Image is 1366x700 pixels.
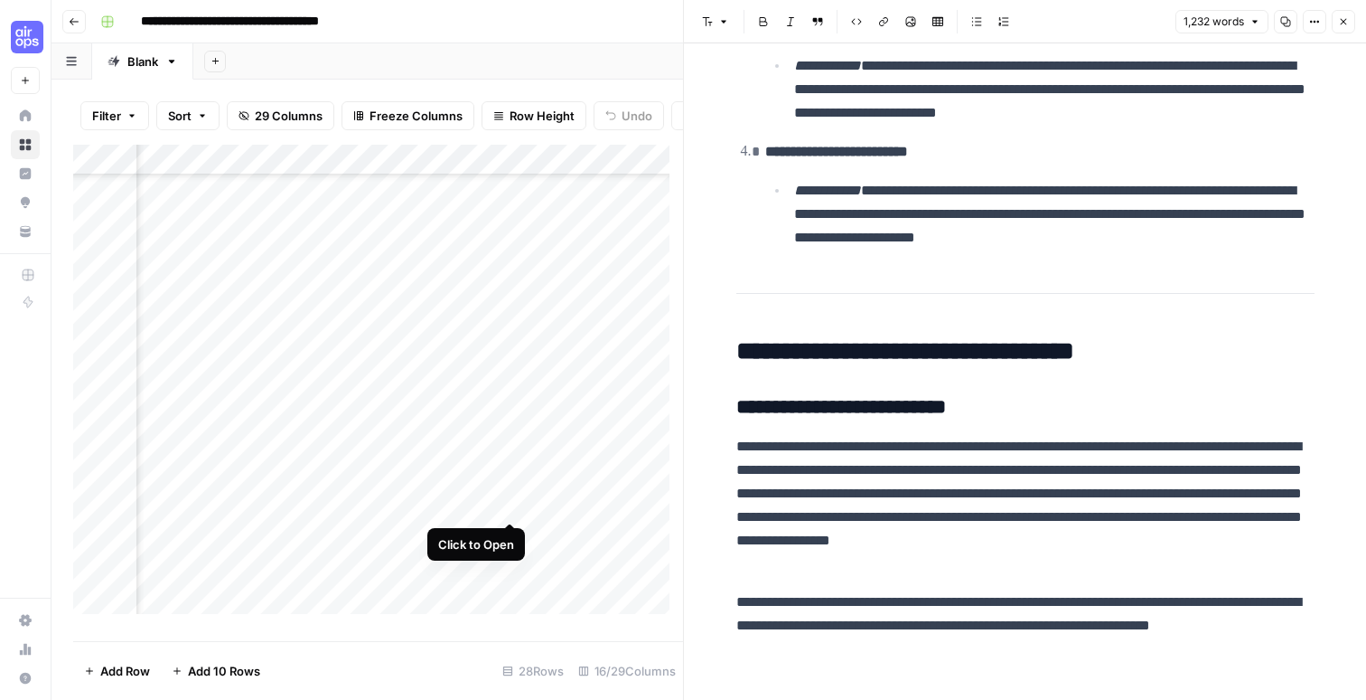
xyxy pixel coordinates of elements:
span: Row Height [510,107,575,125]
button: Help + Support [11,664,40,693]
button: Undo [594,101,664,130]
a: Insights [11,159,40,188]
button: Add Row [73,657,161,686]
img: Cohort 4 Logo [11,21,43,53]
span: Sort [168,107,192,125]
div: 28 Rows [495,657,571,686]
span: Add 10 Rows [188,662,260,680]
span: 1,232 words [1184,14,1244,30]
a: Settings [11,606,40,635]
span: Add Row [100,662,150,680]
button: 29 Columns [227,101,334,130]
span: Freeze Columns [370,107,463,125]
span: Undo [622,107,652,125]
button: Row Height [482,101,586,130]
button: Sort [156,101,220,130]
button: Filter [80,101,149,130]
div: 16/29 Columns [571,657,683,686]
button: Add 10 Rows [161,657,271,686]
a: Usage [11,635,40,664]
span: 29 Columns [255,107,323,125]
a: Blank [92,43,193,80]
a: Your Data [11,217,40,246]
button: Freeze Columns [341,101,474,130]
button: 1,232 words [1175,10,1268,33]
a: Opportunities [11,188,40,217]
div: Click to Open [438,535,514,553]
span: Filter [92,107,121,125]
a: Home [11,101,40,130]
div: Blank [127,52,158,71]
a: Browse [11,130,40,159]
button: Workspace: Cohort 4 [11,14,40,60]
